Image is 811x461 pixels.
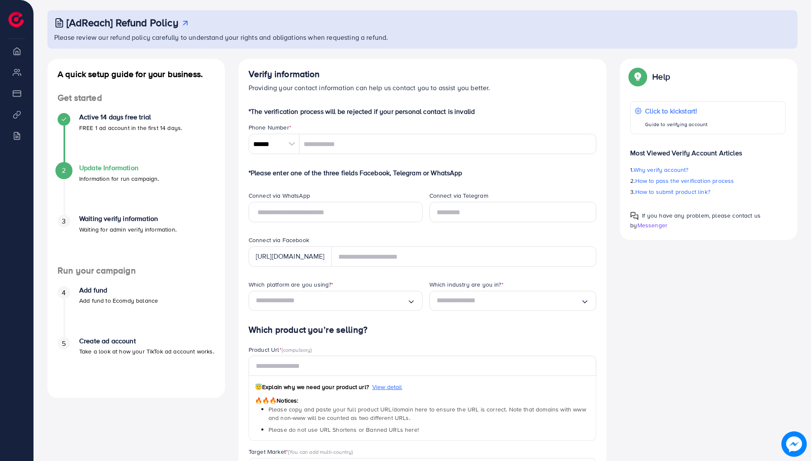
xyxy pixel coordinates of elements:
[256,294,407,307] input: Search for option
[372,383,402,391] span: View detail
[630,212,639,220] img: Popup guide
[635,177,734,185] span: How to pass the verification process
[630,69,645,84] img: Popup guide
[652,72,670,82] p: Help
[630,187,786,197] p: 3.
[79,295,158,306] p: Add fund to Ecomdy balance
[249,69,597,80] h4: Verify information
[637,221,667,229] span: Messenger
[47,113,225,164] li: Active 14 days free trial
[429,280,504,289] label: Which industry are you in?
[437,294,581,307] input: Search for option
[630,141,786,158] p: Most Viewed Verify Account Articles
[47,215,225,265] li: Waiting verify information
[79,164,159,172] h4: Update Information
[249,168,597,178] p: *Please enter one of the three fields Facebook, Telegram or WhatsApp
[249,191,310,200] label: Connect via WhatsApp
[62,339,66,348] span: 5
[635,188,710,196] span: How to submit product link?
[79,224,177,235] p: Waiting for admin verify information.
[47,286,225,337] li: Add fund
[79,174,159,184] p: Information for run campaign.
[249,106,597,116] p: *The verification process will be rejected if your personal contact is invalid
[429,291,597,311] div: Search for option
[630,211,761,229] span: If you have any problem, please contact us by
[249,246,332,267] div: [URL][DOMAIN_NAME]
[429,191,488,200] label: Connect via Telegram
[47,164,225,215] li: Update Information
[8,12,24,27] img: logo
[79,337,214,345] h4: Create ad account
[781,431,807,457] img: image
[249,83,597,93] p: Providing your contact information can help us contact you to assist you better.
[249,123,291,132] label: Phone Number
[249,345,312,354] label: Product Url
[255,383,369,391] span: Explain why we need your product url?
[249,325,597,335] h4: Which product you’re selling?
[249,280,334,289] label: Which platform are you using?
[249,447,353,456] label: Target Market
[79,123,182,133] p: FREE 1 ad account in the first 14 days.
[268,405,586,422] span: Please copy and paste your full product URL/domain here to ensure the URL is correct. Note that d...
[79,286,158,294] h4: Add fund
[79,215,177,223] h4: Waiting verify information
[630,165,786,175] p: 1.
[630,176,786,186] p: 2.
[66,17,178,29] h3: [AdReach] Refund Policy
[249,236,309,244] label: Connect via Facebook
[645,106,708,116] p: Click to kickstart!
[62,216,66,226] span: 3
[54,32,792,42] p: Please review our refund policy carefully to understand your rights and obligations when requesti...
[47,93,225,103] h4: Get started
[47,265,225,276] h4: Run your campaign
[47,69,225,79] h4: A quick setup guide for your business.
[288,448,353,455] span: (You can add multi-country)
[255,396,299,405] span: Notices:
[634,166,689,174] span: Why verify account?
[255,396,277,405] span: 🔥🔥🔥
[255,383,262,391] span: 😇
[62,166,66,175] span: 2
[645,119,708,130] p: Guide to verifying account
[79,346,214,356] p: Take a look at how your TikTok ad account works.
[47,337,225,388] li: Create ad account
[79,113,182,121] h4: Active 14 days free trial
[62,288,66,298] span: 4
[282,346,312,353] span: (compulsory)
[268,425,419,434] span: Please do not use URL Shortens or Banned URLs here!
[249,291,423,311] div: Search for option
